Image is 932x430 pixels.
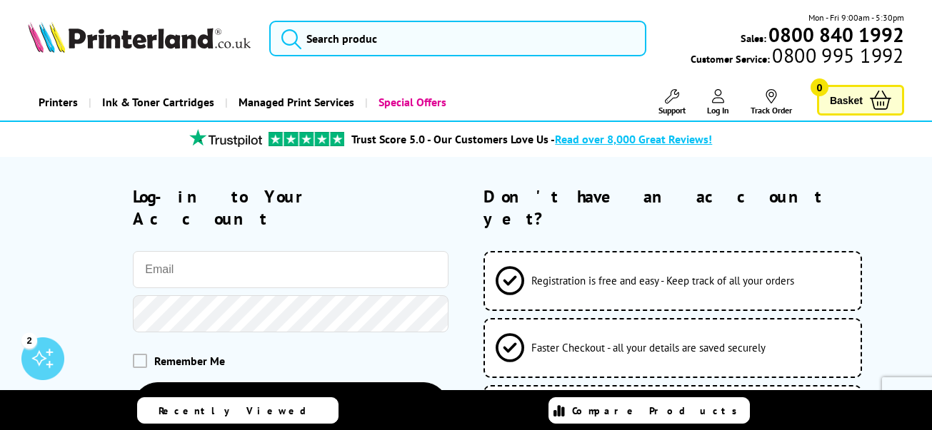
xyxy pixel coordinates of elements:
span: Log In [707,105,729,116]
input: Search produc [269,21,646,56]
a: Track Order [751,89,792,116]
a: Ink & Toner Cartridges [89,84,225,121]
a: Basket 0 [817,85,904,116]
span: Sales: [741,31,766,45]
a: Special Offers [365,84,457,121]
b: 0800 840 1992 [768,21,904,48]
img: trustpilot rating [269,132,344,146]
div: 2 [21,332,37,348]
a: 0800 840 1992 [766,28,904,41]
span: Compare Products [572,404,745,417]
a: Trust Score 5.0 - Our Customers Love Us -Read over 8,000 Great Reviews! [351,132,712,146]
h2: Log-in to Your Account [133,185,449,230]
span: Ink & Toner Cartridges [102,84,214,121]
img: Printerland Logo [28,21,251,53]
span: 0800 995 1992 [770,48,903,62]
a: Managed Print Services [225,84,365,121]
span: Mon - Fri 9:00am - 5:30pm [808,11,904,24]
h2: Don't have an account yet? [483,185,904,230]
a: Compare Products [548,397,750,424]
span: Read over 8,000 Great Reviews! [555,132,712,146]
span: Faster Checkout - all your details are saved securely [531,341,766,354]
span: Basket [830,91,863,110]
a: Printerland Logo [28,21,251,56]
a: Log In [707,89,729,116]
span: Customer Service: [691,48,903,66]
a: Recently Viewed [137,397,339,424]
span: Recently Viewed [159,404,321,417]
a: Support [658,89,686,116]
span: Support [658,105,686,116]
span: Remember Me [154,354,225,368]
input: Email [133,251,449,288]
span: 0 [811,78,828,96]
span: Registration is free and easy - Keep track of all your orders [531,274,794,287]
a: Printers [28,84,89,121]
img: trustpilot rating [183,129,269,147]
